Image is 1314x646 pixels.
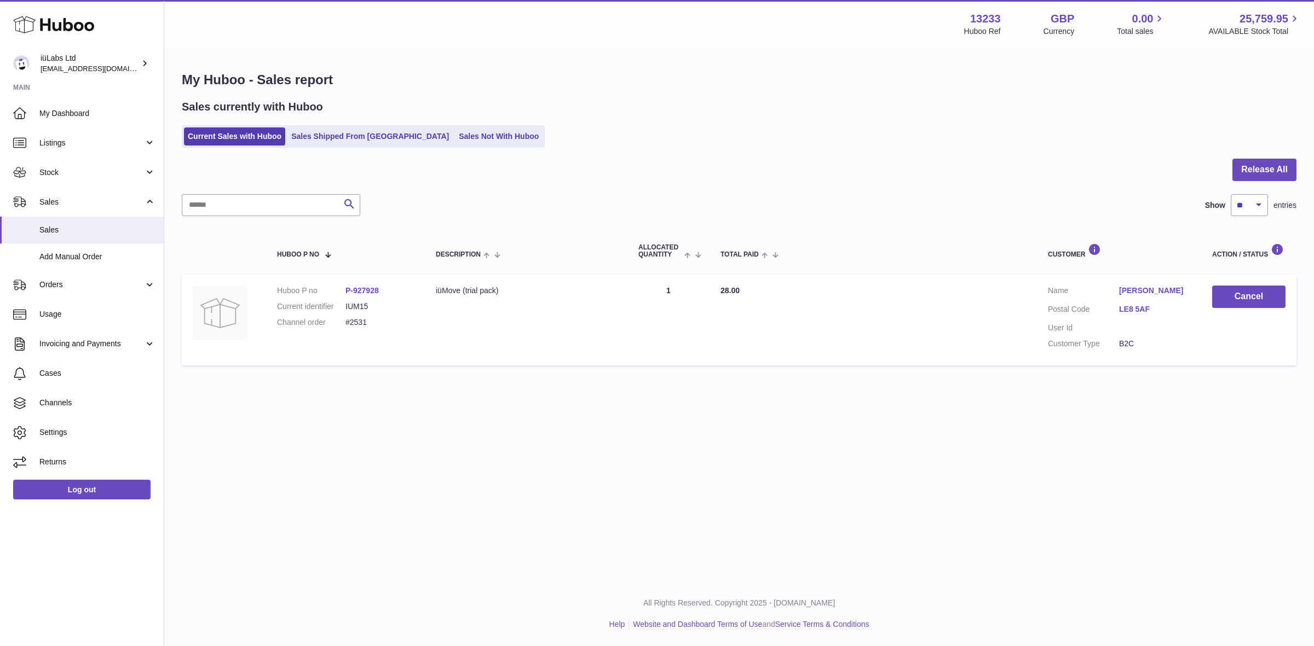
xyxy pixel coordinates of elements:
[1051,11,1074,26] strong: GBP
[1048,286,1119,299] dt: Name
[609,620,625,628] a: Help
[627,275,710,365] td: 1
[1117,11,1166,37] a: 0.00 Total sales
[629,619,869,630] li: and
[345,286,379,295] a: P-927928
[13,55,30,72] img: info@iulabs.co
[1119,286,1190,296] a: [PERSON_NAME]
[39,457,155,467] span: Returns
[1048,323,1119,333] dt: User Id
[39,138,144,148] span: Listings
[39,225,155,235] span: Sales
[277,286,345,296] dt: Huboo P no
[1048,243,1190,258] div: Customer
[633,620,762,628] a: Website and Dashboard Terms of Use
[41,64,161,73] span: [EMAIL_ADDRESS][DOMAIN_NAME]
[39,339,144,349] span: Invoicing and Payments
[721,286,740,295] span: 28.00
[39,398,155,408] span: Channels
[1119,304,1190,315] a: LE8 5AF
[173,598,1305,608] p: All Rights Reserved. Copyright 2025 - [DOMAIN_NAME]
[1205,200,1225,211] label: Show
[39,167,144,178] span: Stock
[182,71,1296,89] h1: My Huboo - Sales report
[277,317,345,328] dt: Channel order
[1044,26,1075,37] div: Currency
[39,368,155,379] span: Cases
[287,127,453,146] a: Sales Shipped From [GEOGRAPHIC_DATA]
[182,100,323,114] h2: Sales currently with Huboo
[277,301,345,312] dt: Current identifier
[39,427,155,438] span: Settings
[1208,11,1301,37] a: 25,759.95 AVAILABLE Stock Total
[39,197,144,207] span: Sales
[436,286,616,296] div: iüMove (trial pack)
[970,11,1001,26] strong: 13233
[775,620,869,628] a: Service Terms & Conditions
[345,301,414,312] dd: IUM15
[1117,26,1166,37] span: Total sales
[436,251,481,258] span: Description
[1048,304,1119,317] dt: Postal Code
[184,127,285,146] a: Current Sales with Huboo
[1232,159,1296,181] button: Release All
[39,309,155,319] span: Usage
[13,480,151,499] a: Log out
[345,317,414,328] dd: #2531
[638,244,682,258] span: ALLOCATED Quantity
[1048,339,1119,349] dt: Customer Type
[1208,26,1301,37] span: AVAILABLE Stock Total
[1212,243,1286,258] div: Action / Status
[39,108,155,119] span: My Dashboard
[39,280,144,290] span: Orders
[39,252,155,262] span: Add Manual Order
[277,251,319,258] span: Huboo P no
[1119,339,1190,349] dd: B2C
[455,127,543,146] a: Sales Not With Huboo
[1273,200,1296,211] span: entries
[1240,11,1288,26] span: 25,759.95
[721,251,759,258] span: Total paid
[1132,11,1154,26] span: 0.00
[1212,286,1286,308] button: Cancel
[193,286,247,340] img: no-photo.jpg
[964,26,1001,37] div: Huboo Ref
[41,53,139,74] div: iüLabs Ltd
